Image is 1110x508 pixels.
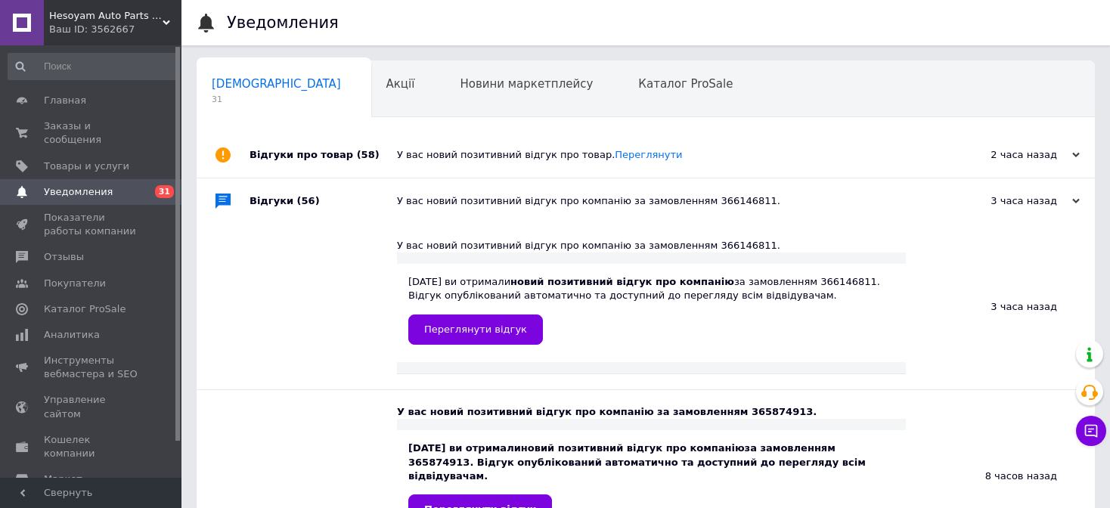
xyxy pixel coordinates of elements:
span: Показатели работы компании [44,211,140,238]
span: (56) [297,195,320,206]
span: Кошелек компании [44,433,140,460]
span: Заказы и сообщения [44,119,140,147]
span: [DEMOGRAPHIC_DATA] [212,77,341,91]
span: Отзывы [44,250,84,264]
div: [DATE] ви отримали за замовленням 366146811. Відгук опублікований автоматично та доступний до пер... [408,275,895,344]
span: Маркет [44,472,82,486]
div: Відгуки [250,178,397,224]
b: новий позитивний відгук про компанію [521,442,745,454]
div: 3 часа назад [929,194,1080,208]
span: Каталог ProSale [638,77,733,91]
div: Відгуки про товар [250,132,397,178]
span: Главная [44,94,86,107]
a: Переглянути відгук [408,314,543,345]
span: Новини маркетплейсу [460,77,593,91]
span: Уведомления [44,185,113,199]
div: 3 часа назад [906,224,1095,389]
div: Ваш ID: 3562667 [49,23,181,36]
a: Переглянути [615,149,682,160]
b: новий позитивний відгук про компанію [510,276,734,287]
div: У вас новий позитивний відгук про компанію за замовленням 366146811. [397,239,906,252]
span: 31 [212,94,341,105]
span: Акції [386,77,415,91]
div: У вас новий позитивний відгук про товар. [397,148,929,162]
div: 2 часа назад [929,148,1080,162]
span: Товары и услуги [44,160,129,173]
span: Управление сайтом [44,393,140,420]
span: Hesoyam Auto Parts - Интернет-магазин автомобильных запчастей и комплектующих [49,9,163,23]
span: 31 [155,185,174,198]
div: У вас новий позитивний відгук про компанію за замовленням 366146811. [397,194,929,208]
button: Чат с покупателем [1076,416,1106,446]
div: У вас новий позитивний відгук про компанію за замовленням 365874913. [397,405,906,419]
span: Каталог ProSale [44,302,126,316]
span: Аналитика [44,328,100,342]
h1: Уведомления [227,14,339,32]
span: (58) [357,149,380,160]
input: Поиск [8,53,178,80]
span: Переглянути відгук [424,324,527,335]
span: Покупатели [44,277,106,290]
span: Инструменты вебмастера и SEO [44,354,140,381]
